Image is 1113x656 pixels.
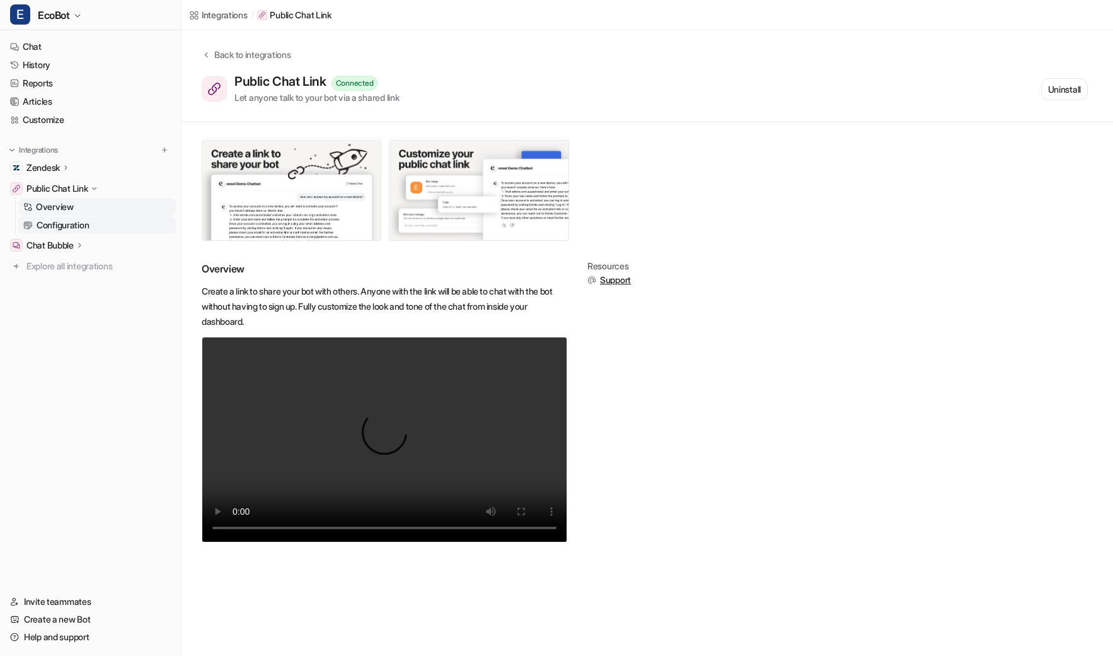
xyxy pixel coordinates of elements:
[38,6,70,24] span: EcoBot
[234,91,399,104] div: Let anyone talk to your bot via a shared link
[5,144,62,156] button: Integrations
[270,9,332,21] p: Public Chat Link
[10,260,23,272] img: explore all integrations
[5,93,176,110] a: Articles
[26,239,74,252] p: Chat Bubble
[202,284,567,329] p: Create a link to share your bot with others. Anyone with the link will be able to chat with the b...
[160,146,169,155] img: menu_add.svg
[202,48,291,74] button: Back to integrations
[13,164,20,172] img: Zendesk
[26,161,60,174] p: Zendesk
[189,8,248,21] a: Integrations
[5,611,176,628] a: Create a new Bot
[13,242,20,249] img: Chat Bubble
[18,216,176,234] a: Configuration
[5,257,176,275] a: Explore all integrations
[587,274,631,286] button: Support
[587,261,631,271] div: Resources
[257,9,332,21] a: Public Chat Link
[8,146,16,155] img: expand menu
[5,628,176,646] a: Help and support
[18,198,176,216] a: Overview
[37,219,89,231] p: Configuration
[5,38,176,56] a: Chat
[19,145,58,155] p: Integrations
[332,76,378,91] div: Connected
[5,593,176,611] a: Invite teammates
[202,337,567,542] video: Your browser does not support the video tag.
[13,185,20,192] img: Public Chat Link
[1041,78,1088,100] button: Uninstall
[202,8,248,21] div: Integrations
[36,201,74,213] p: Overview
[600,274,631,286] span: Support
[26,256,171,276] span: Explore all integrations
[5,111,176,129] a: Customize
[587,276,596,284] img: support.svg
[202,261,567,276] h2: Overview
[26,182,88,195] p: Public Chat Link
[234,74,332,89] div: Public Chat Link
[5,56,176,74] a: History
[5,74,176,92] a: Reports
[210,48,291,61] div: Back to integrations
[251,9,254,21] span: /
[10,4,30,25] span: E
